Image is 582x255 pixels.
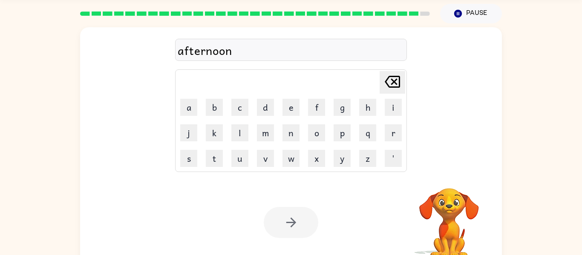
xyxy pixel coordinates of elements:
button: o [308,124,325,141]
button: h [359,99,376,116]
button: s [180,150,197,167]
button: k [206,124,223,141]
button: c [231,99,248,116]
button: n [282,124,300,141]
button: y [334,150,351,167]
button: q [359,124,376,141]
button: j [180,124,197,141]
button: x [308,150,325,167]
button: e [282,99,300,116]
button: p [334,124,351,141]
button: r [385,124,402,141]
button: w [282,150,300,167]
button: ' [385,150,402,167]
button: u [231,150,248,167]
div: afternoon [178,41,404,59]
button: m [257,124,274,141]
button: Pause [440,4,502,23]
button: l [231,124,248,141]
button: v [257,150,274,167]
button: z [359,150,376,167]
button: g [334,99,351,116]
button: b [206,99,223,116]
button: a [180,99,197,116]
button: t [206,150,223,167]
button: f [308,99,325,116]
button: i [385,99,402,116]
button: d [257,99,274,116]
